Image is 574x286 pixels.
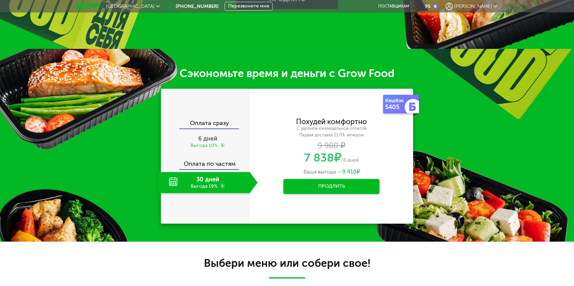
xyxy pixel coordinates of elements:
div: 9 900 ₽ [250,142,413,149]
button: Продлить [283,179,379,194]
span: [GEOGRAPHIC_DATA] [106,3,155,9]
div: Первая доставка 21.09, вечером [250,133,413,138]
div: Оплата сразу [162,119,250,128]
div: Оплата по частям [162,155,250,169]
div: Ваша выгода — [250,169,413,175]
span: /6 дней [341,157,359,163]
div: С удобной еженедельной оплатой [250,126,413,131]
div: 5405 [385,103,408,111]
div: Кешбэк [385,97,408,103]
span: 6 дней [198,135,217,142]
span: ₽ [304,151,341,165]
span: 9 410 [342,168,356,175]
div: Выгода 10% [191,142,218,149]
span: 7 838 [304,152,334,163]
div: Похудей комфортно [296,118,367,125]
div: 95 [425,3,431,9]
img: bonus_b.cdccf46.png [433,4,438,9]
span: ₽ [342,169,360,175]
span: [PERSON_NAME] [454,3,492,9]
button: Перезвоните мне [225,2,273,11]
a: [PHONE_NUMBER] [176,3,219,9]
